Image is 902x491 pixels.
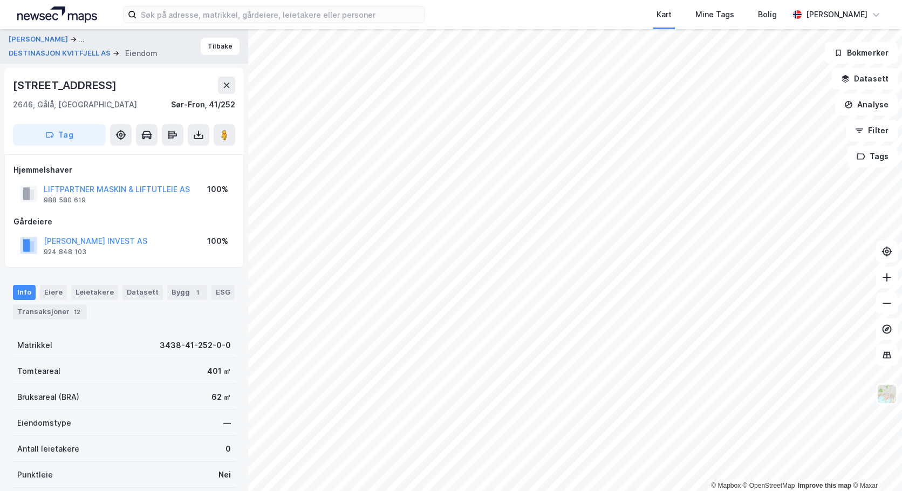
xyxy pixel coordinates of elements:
[848,146,898,167] button: Tags
[44,248,86,256] div: 924 848 103
[846,120,898,141] button: Filter
[201,38,240,55] button: Tilbake
[13,215,235,228] div: Gårdeiere
[211,285,235,300] div: ESG
[160,339,231,352] div: 3438-41-252-0-0
[44,196,86,204] div: 988 580 619
[848,439,902,491] div: Kontrollprogram for chat
[743,482,795,489] a: OpenStreetMap
[167,285,207,300] div: Bygg
[72,306,83,317] div: 12
[17,417,71,429] div: Eiendomstype
[40,285,67,300] div: Eiere
[13,304,87,319] div: Transaksjoner
[758,8,777,21] div: Bolig
[877,384,897,404] img: Z
[711,482,741,489] a: Mapbox
[806,8,867,21] div: [PERSON_NAME]
[125,47,158,60] div: Eiendom
[71,285,118,300] div: Leietakere
[832,68,898,90] button: Datasett
[171,98,235,111] div: Sør-Fron, 41/252
[9,33,70,46] button: [PERSON_NAME]
[192,287,203,298] div: 1
[657,8,672,21] div: Kart
[835,94,898,115] button: Analyse
[218,468,231,481] div: Nei
[17,365,60,378] div: Tomteareal
[13,77,119,94] div: [STREET_ADDRESS]
[17,442,79,455] div: Antall leietakere
[207,183,228,196] div: 100%
[78,33,85,46] div: ...
[13,124,106,146] button: Tag
[17,339,52,352] div: Matrikkel
[207,235,228,248] div: 100%
[798,482,851,489] a: Improve this map
[122,285,163,300] div: Datasett
[825,42,898,64] button: Bokmerker
[17,468,53,481] div: Punktleie
[13,285,36,300] div: Info
[225,442,231,455] div: 0
[13,163,235,176] div: Hjemmelshaver
[223,417,231,429] div: —
[207,365,231,378] div: 401 ㎡
[17,6,97,23] img: logo.a4113a55bc3d86da70a041830d287a7e.svg
[136,6,425,23] input: Søk på adresse, matrikkel, gårdeiere, leietakere eller personer
[695,8,734,21] div: Mine Tags
[13,98,137,111] div: 2646, Gålå, [GEOGRAPHIC_DATA]
[848,439,902,491] iframe: Chat Widget
[211,391,231,404] div: 62 ㎡
[17,391,79,404] div: Bruksareal (BRA)
[9,48,113,59] button: DESTINASJON KVITFJELL AS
